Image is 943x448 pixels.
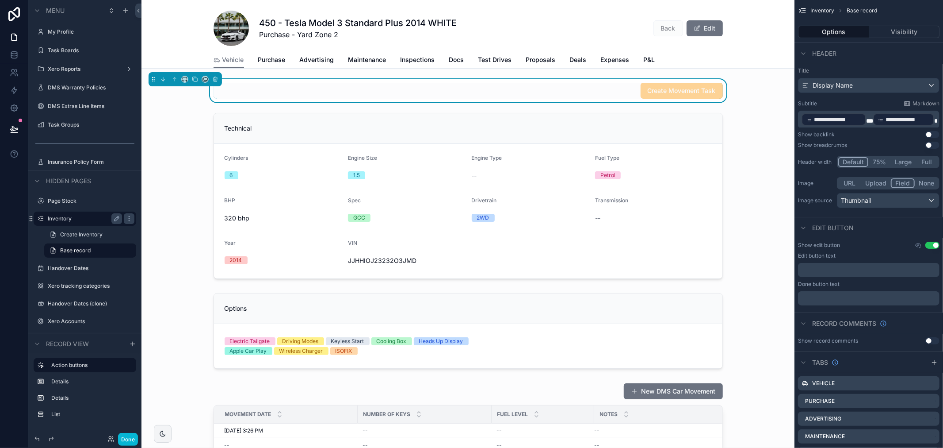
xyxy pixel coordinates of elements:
[348,55,386,64] span: Maintenance
[798,281,840,288] label: Done button text
[51,394,133,402] label: Details
[526,52,556,70] a: Proposals
[48,47,134,54] label: Task Boards
[798,67,939,74] label: Title
[449,52,464,70] a: Docs
[798,291,939,305] div: scrollable content
[600,411,618,418] span: Notes
[48,197,134,205] label: Page Stock
[798,197,833,204] label: Image source
[812,319,876,328] span: Record comments
[48,121,134,128] label: Task Groups
[48,318,134,325] label: Xero Accounts
[798,180,833,187] label: Image
[118,433,138,446] button: Done
[798,142,847,149] div: Show breadcrumbs
[51,378,133,385] label: Details
[46,340,89,348] span: Record view
[300,55,334,64] span: Advertising
[449,55,464,64] span: Docs
[258,52,286,70] a: Purchase
[48,282,134,290] label: Xero tracking categories
[813,81,853,90] span: Display Name
[838,178,862,188] button: URL
[497,411,528,418] span: Fuel Level
[644,52,655,70] a: P&L
[363,411,411,418] span: Number Of Keys
[862,178,891,188] button: Upload
[798,26,869,38] button: Options
[48,28,134,35] label: My Profile
[60,247,91,254] span: Base record
[798,111,939,127] div: scrollable content
[478,55,512,64] span: Test Drives
[805,398,835,405] label: Purchase
[838,157,868,167] button: Default
[48,265,134,272] label: Handover Dates
[812,49,836,58] span: Header
[644,55,655,64] span: P&L
[526,55,556,64] span: Proposals
[51,362,129,369] label: Action buttons
[812,380,835,387] label: Vehicle
[837,193,939,208] button: Thumbnail
[912,100,939,107] span: Markdown
[48,84,134,91] label: DMS Warranty Policies
[798,337,858,344] div: Show record comments
[60,231,103,238] span: Create Inventory
[868,157,891,167] button: 75%
[798,242,840,249] label: Show edit button
[478,52,512,70] a: Test Drives
[798,78,939,93] button: Display Name
[570,55,587,64] span: Deals
[401,52,435,70] a: Inspections
[891,157,916,167] button: Large
[798,263,939,277] div: scrollable content
[601,55,630,64] span: Expenses
[570,52,587,70] a: Deals
[48,66,122,73] label: Xero Reports
[48,103,134,110] label: DMS Extras Line Items
[812,224,854,232] span: Edit button
[687,20,723,36] button: Edit
[601,52,630,70] a: Expenses
[805,415,841,422] label: Advertising
[300,52,334,70] a: Advertising
[48,300,134,307] label: Handover Dates (clone)
[51,411,133,418] label: List
[401,55,435,64] span: Inspections
[812,358,828,367] span: Tabs
[48,158,134,166] label: Insurance Policy Form
[847,7,877,14] span: Base record
[891,178,915,188] button: Field
[48,215,118,222] label: Inventory
[348,52,386,70] a: Maintenance
[798,158,833,166] label: Header width
[798,252,836,259] label: Edit button text
[260,17,457,29] h1: 450 - Tesla Model 3 Standard Plus 2014 WHITE
[46,6,65,15] span: Menu
[46,177,91,185] span: Hidden pages
[805,433,845,440] label: Maintenance
[798,100,817,107] label: Subtitle
[225,411,271,418] span: Movement Date
[44,243,136,258] a: Base record
[904,100,939,107] a: Markdown
[869,26,940,38] button: Visibility
[798,131,835,138] div: Show backlink
[44,228,136,242] a: Create Inventory
[258,55,286,64] span: Purchase
[841,196,871,205] span: Thumbnail
[915,178,938,188] button: None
